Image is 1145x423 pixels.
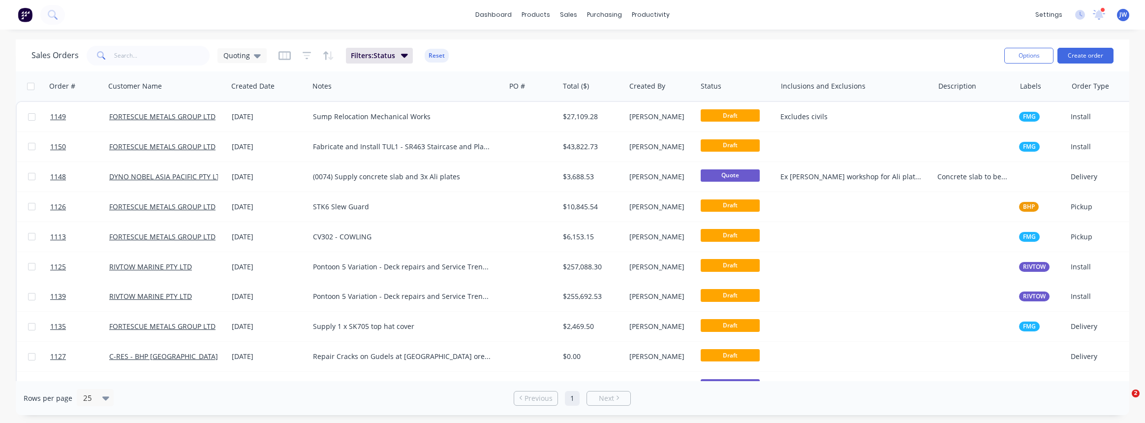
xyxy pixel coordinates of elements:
[629,172,690,182] div: [PERSON_NAME]
[313,172,492,182] div: (0074) Supply concrete slab and 3x Ali plates
[109,352,218,361] a: C-RES - BHP [GEOGRAPHIC_DATA]
[563,352,619,361] div: $0.00
[351,51,395,61] span: Filters: Status
[563,232,619,242] div: $6,153.15
[629,352,690,361] div: [PERSON_NAME]
[50,102,109,131] a: 1149
[563,292,619,301] div: $255,692.53
[313,112,492,122] div: Sump Relocation Mechanical Works
[232,112,305,122] div: [DATE]
[50,162,109,192] a: 1148
[514,393,557,403] a: Previous page
[629,112,690,122] div: [PERSON_NAME]
[1020,81,1041,91] div: Labels
[232,352,305,361] div: [DATE]
[24,393,72,403] span: Rows per page
[50,282,109,311] a: 1139
[1071,112,1131,122] div: Install
[701,349,760,361] span: Draft
[701,81,721,91] div: Status
[49,81,75,91] div: Order #
[232,142,305,152] div: [DATE]
[781,81,866,91] div: Inclusions and Exclusions
[563,262,619,272] div: $257,088.30
[565,391,580,406] a: Page 1 is your current page
[109,292,192,301] a: RIVTOW MARINE PTY LTD
[50,112,66,122] span: 1149
[1071,322,1131,331] div: Delivery
[525,393,553,403] span: Previous
[1071,142,1131,152] div: Install
[599,393,614,403] span: Next
[1019,202,1039,212] button: BHP
[627,7,675,22] div: productivity
[50,202,66,212] span: 1126
[1119,10,1127,19] span: JW
[232,292,305,301] div: [DATE]
[1019,292,1050,301] button: RIVTOW
[1023,142,1036,152] span: FMG
[517,7,555,22] div: products
[701,319,760,331] span: Draft
[346,48,413,64] button: Filters:Status
[1023,202,1035,212] span: BHP
[1071,292,1131,301] div: Install
[109,322,216,331] a: FORTESCUE METALS GROUP LTD
[313,202,492,212] div: STK6 Slew Guard
[425,49,449,63] button: Reset
[312,81,332,91] div: Notes
[50,222,109,252] a: 1113
[555,7,582,22] div: sales
[109,202,216,211] a: FORTESCUE METALS GROUP LTD
[109,112,216,121] a: FORTESCUE METALS GROUP LTD
[50,312,109,341] a: 1135
[587,393,630,403] a: Next page
[109,172,225,181] a: DYNO NOBEL ASIA PACIFIC PTY LTD
[1057,48,1114,64] button: Create order
[701,229,760,241] span: Draft
[1023,232,1036,242] span: FMG
[1071,352,1131,361] div: Delivery
[232,232,305,242] div: [DATE]
[1019,232,1040,242] button: FMG
[50,172,66,182] span: 1148
[701,109,760,122] span: Draft
[701,139,760,152] span: Draft
[701,379,760,391] span: Quote
[50,132,109,162] a: 1150
[563,202,619,212] div: $10,845.54
[18,7,32,22] img: Factory
[109,142,216,151] a: FORTESCUE METALS GROUP LTD
[313,352,492,361] div: Repair Cracks on Gudels at [GEOGRAPHIC_DATA] orecar repair shop as per Aben reports.
[701,289,760,301] span: Draft
[563,322,619,331] div: $2,469.50
[1030,7,1067,22] div: settings
[1019,322,1040,331] button: FMG
[50,322,66,331] span: 1135
[563,81,589,91] div: Total ($)
[232,172,305,182] div: [DATE]
[563,172,619,182] div: $3,688.53
[470,7,517,22] a: dashboard
[313,292,492,301] div: Pontoon 5 Variation - Deck repairs and Service Trench repairs - Stainless steel
[701,259,760,271] span: Draft
[1023,262,1046,272] span: RIVTOW
[1023,112,1036,122] span: FMG
[50,192,109,222] a: 1126
[231,81,275,91] div: Created Date
[50,292,66,301] span: 1139
[1071,232,1131,242] div: Pickup
[582,7,627,22] div: purchasing
[232,262,305,272] div: [DATE]
[938,81,976,91] div: Description
[50,262,66,272] span: 1125
[50,252,109,282] a: 1125
[629,142,690,152] div: [PERSON_NAME]
[563,112,619,122] div: $27,109.28
[1019,262,1050,272] button: RIVTOW
[108,81,162,91] div: Customer Name
[232,202,305,212] div: [DATE]
[31,51,79,60] h1: Sales Orders
[629,322,690,331] div: [PERSON_NAME]
[232,322,305,331] div: [DATE]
